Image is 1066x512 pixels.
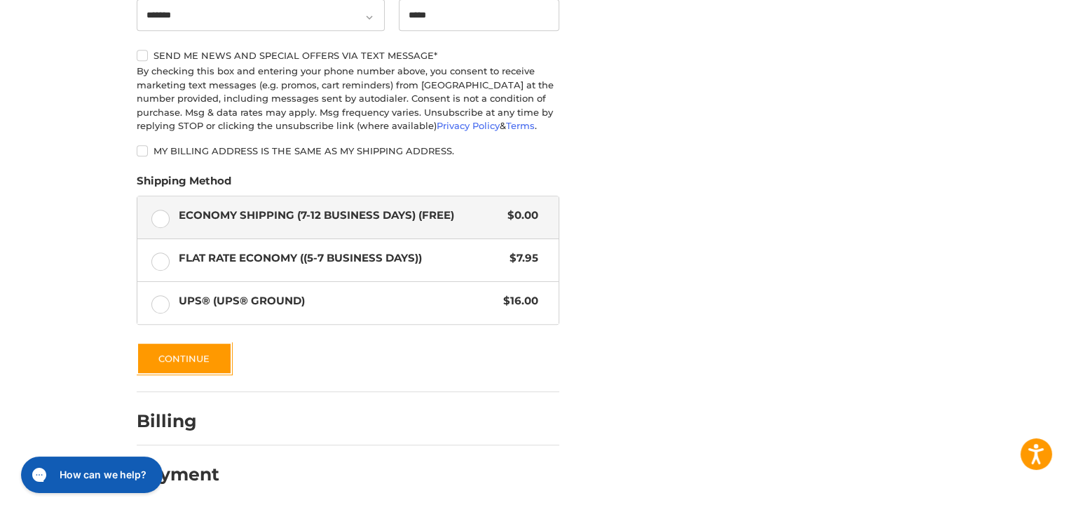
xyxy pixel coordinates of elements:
button: Continue [137,342,232,375]
span: Economy Shipping (7-12 Business Days) (Free) [179,208,501,224]
a: Terms [506,120,535,131]
span: $16.00 [496,293,538,309]
span: UPS® (UPS® Ground) [179,293,497,309]
span: Flat Rate Economy ((5-7 Business Days)) [179,250,503,267]
span: $7.95 [503,250,538,267]
h2: Billing [137,410,219,432]
label: My billing address is the same as my shipping address. [137,145,559,156]
div: By checking this box and entering your phone number above, you consent to receive marketing text ... [137,65,559,133]
iframe: Google Customer Reviews [950,474,1066,512]
span: $0.00 [500,208,538,224]
h2: Payment [137,464,219,485]
label: Send me news and special offers via text message* [137,50,559,61]
legend: Shipping Method [137,173,231,196]
a: Privacy Policy [437,120,500,131]
iframe: Gorgias live chat messenger [14,452,166,498]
